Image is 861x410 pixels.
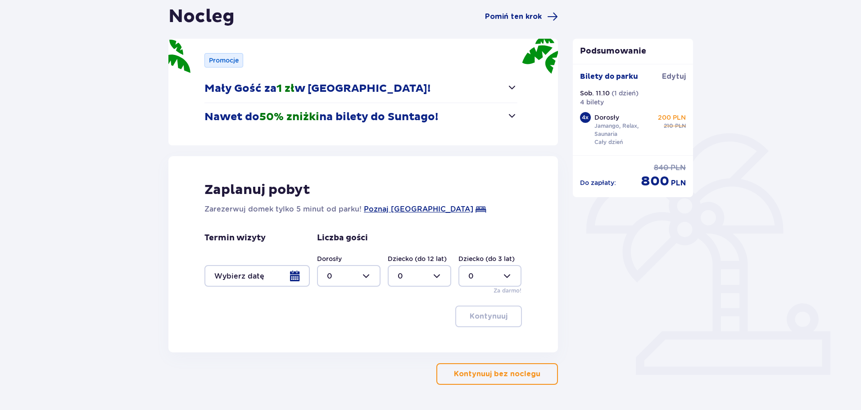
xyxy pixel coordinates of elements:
p: Do zapłaty : [580,178,616,187]
p: Nawet do na bilety do Suntago! [204,110,438,124]
button: Kontynuuj bez noclegu [436,363,558,385]
p: 200 PLN [658,113,686,122]
p: Zarezerwuj domek tylko 5 minut od parku! [204,204,362,215]
label: Dorosły [317,254,342,263]
span: PLN [675,122,686,130]
span: Edytuj [662,72,686,81]
span: PLN [671,163,686,173]
p: Jamango, Relax, Saunaria [594,122,657,138]
span: 210 [664,122,673,130]
span: 800 [641,173,669,190]
label: Dziecko (do 12 lat) [388,254,447,263]
p: Podsumowanie [573,46,693,57]
p: Sob. 11.10 [580,89,610,98]
span: Pomiń ten krok [485,12,542,22]
span: PLN [671,178,686,188]
p: Kontynuuj bez noclegu [454,369,540,379]
span: 1 zł [276,82,295,95]
button: Mały Gość za1 złw [GEOGRAPHIC_DATA]! [204,75,517,103]
button: Kontynuuj [455,306,522,327]
p: Dorosły [594,113,619,122]
p: Bilety do parku [580,72,638,81]
p: Za darmo! [494,287,521,295]
p: Liczba gości [317,233,368,243]
p: Zaplanuj pobyt [204,181,310,198]
p: 4 bilety [580,98,604,107]
p: ( 1 dzień ) [612,89,639,98]
span: 50% zniżki [259,110,319,124]
p: Kontynuuj [470,311,508,321]
div: 4 x [580,112,591,123]
span: 840 [654,163,669,173]
p: Termin wizyty [204,233,266,243]
p: Mały Gość za w [GEOGRAPHIC_DATA]! [204,82,430,95]
h1: Nocleg [168,5,235,28]
button: Nawet do50% zniżkina bilety do Suntago! [204,103,517,131]
p: Cały dzień [594,138,623,146]
p: Promocje [209,56,239,65]
label: Dziecko (do 3 lat) [458,254,515,263]
a: Pomiń ten krok [485,11,558,22]
a: Poznaj [GEOGRAPHIC_DATA] [364,204,473,215]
